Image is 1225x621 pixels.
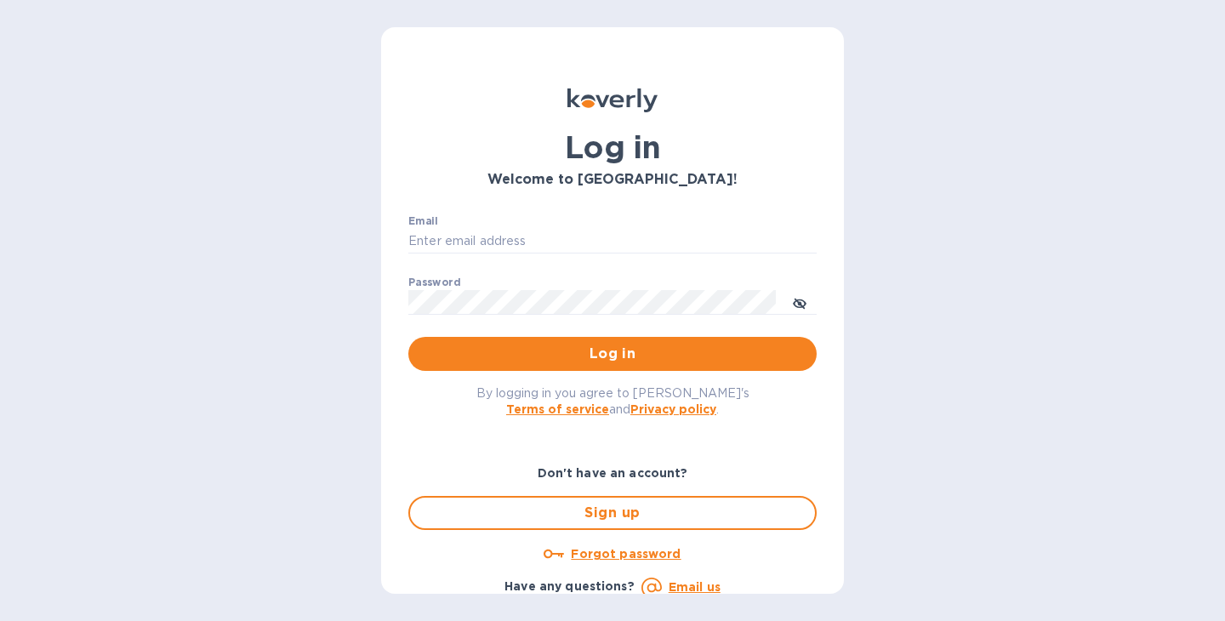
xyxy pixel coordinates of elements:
button: toggle password visibility [783,285,817,319]
img: Koverly [567,88,658,112]
h3: Welcome to [GEOGRAPHIC_DATA]! [408,172,817,188]
span: Sign up [424,503,801,523]
span: Log in [422,344,803,364]
h1: Log in [408,129,817,165]
a: Terms of service [506,402,609,416]
button: Log in [408,337,817,371]
b: Have any questions? [504,579,635,593]
u: Forgot password [571,547,681,561]
input: Enter email address [408,229,817,254]
a: Privacy policy [630,402,716,416]
label: Email [408,216,438,226]
b: Don't have an account? [538,466,688,480]
label: Password [408,277,460,288]
a: Email us [669,580,721,594]
span: By logging in you agree to [PERSON_NAME]'s and . [476,386,749,416]
button: Sign up [408,496,817,530]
